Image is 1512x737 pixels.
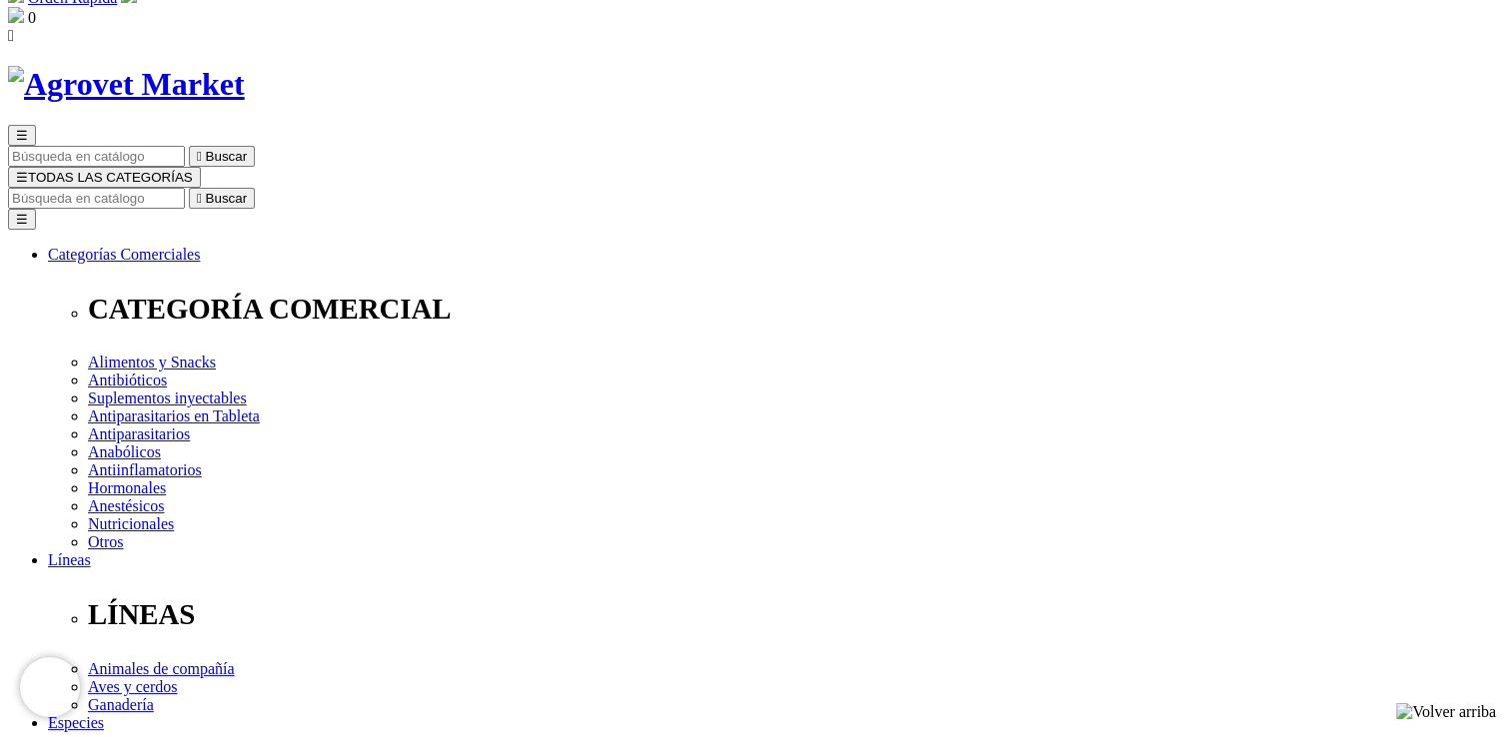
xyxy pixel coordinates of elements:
span: ☰ [16,128,28,143]
button: ☰ [8,125,36,146]
a: Alimentos y Snacks [88,354,216,370]
i:  [8,27,14,44]
a: Antiparasitarios [88,425,190,442]
a: Antibióticos [88,371,167,388]
p: CATEGORÍA COMERCIAL [88,293,1504,326]
i:  [197,149,202,164]
a: Líneas [48,551,91,568]
button: ☰ [8,209,36,230]
img: Volver arriba [1396,703,1496,721]
button: ☰TODAS LAS CATEGORÍAS [8,167,201,188]
a: Animales de compañía [88,660,235,677]
p: LÍNEAS [88,598,1504,631]
span: Buscar [206,149,247,164]
a: Suplementos inyectables [88,389,247,406]
input: Buscar [8,146,185,167]
a: Antiparasitarios en Tableta [88,407,260,424]
span: 0 [28,9,36,26]
a: Hormonales [88,479,166,496]
a: Ganadería [88,696,154,713]
button:  Buscar [189,188,255,209]
img: Agrovet Market [8,66,245,103]
a: Aves y cerdos [88,678,177,695]
a: Otros [88,533,124,550]
input: Buscar [8,188,185,209]
button:  Buscar [189,146,255,167]
i:  [197,191,202,206]
a: Anabólicos [88,443,161,460]
a: Nutricionales [88,515,174,532]
a: Anestésicos [88,497,164,514]
span: Buscar [206,191,247,206]
iframe: Brevo live chat [20,657,80,717]
a: Especies [48,714,104,731]
span: ☰ [16,170,28,185]
a: Categorías Comerciales [48,246,200,263]
a: Antiinflamatorios [88,461,202,478]
img: shopping-bag.svg [8,7,24,23]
